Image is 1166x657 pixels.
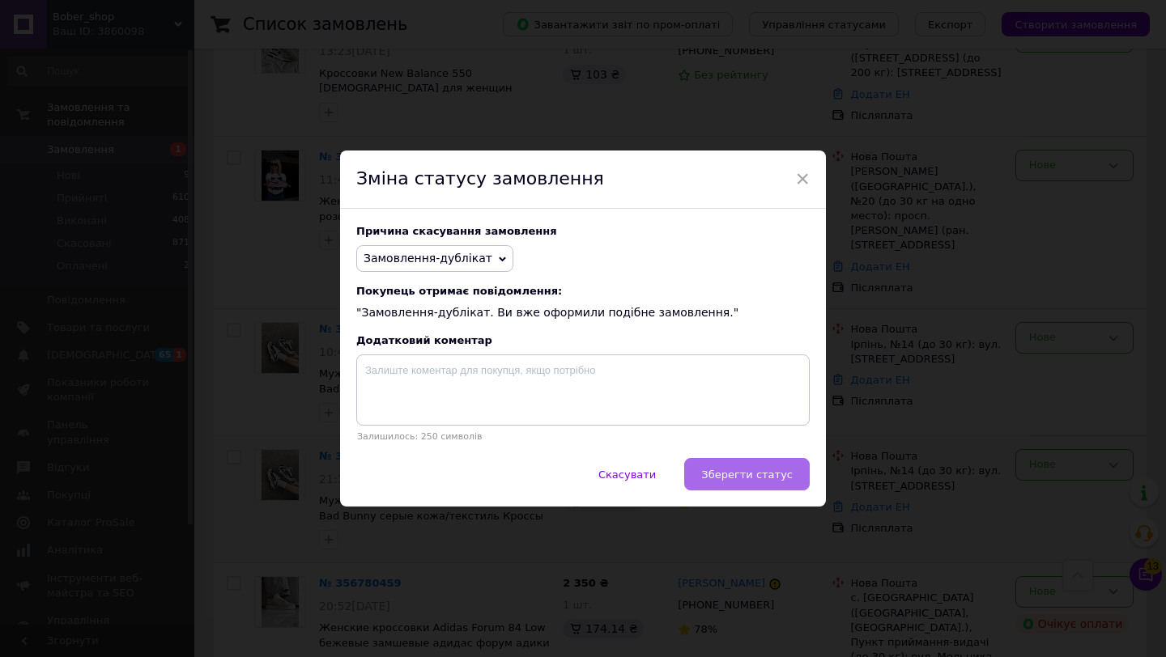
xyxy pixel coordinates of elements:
[340,150,826,209] div: Зміна статусу замовлення
[598,468,656,481] span: Скасувати
[356,285,810,297] span: Покупець отримає повідомлення:
[356,431,810,442] p: Залишилось: 250 символів
[356,285,810,321] div: "Замовлення-дублікат. Ви вже оформили подібне замовлення."
[684,458,810,490] button: Зберегти статус
[356,225,810,237] div: Причина скасування замовлення
[364,252,492,265] span: Замовлення-дублікат
[581,458,673,490] button: Скасувати
[795,165,810,193] span: ×
[701,468,793,481] span: Зберегти статус
[356,334,810,346] div: Додатковий коментар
